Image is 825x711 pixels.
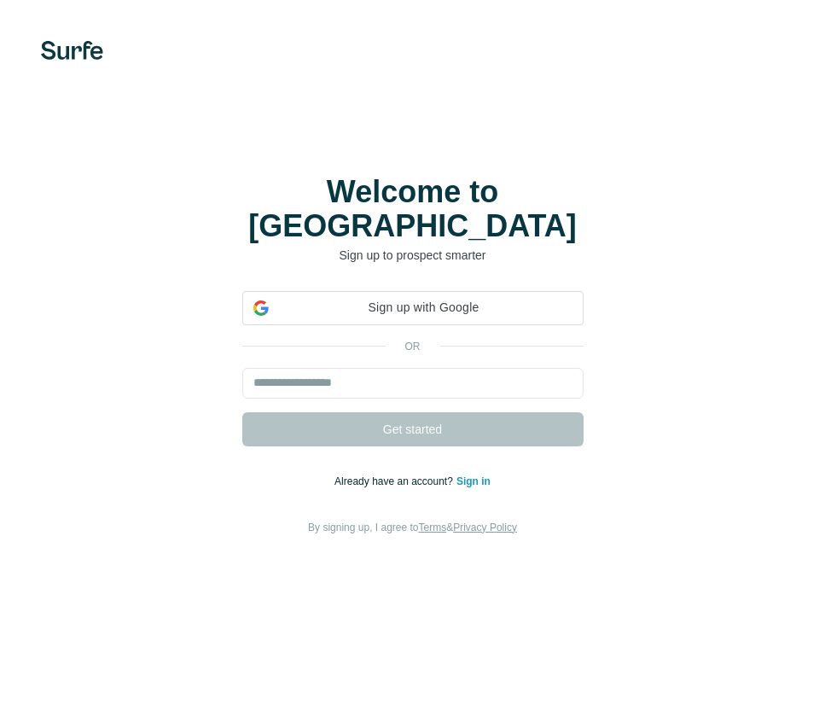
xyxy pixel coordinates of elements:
h1: Welcome to [GEOGRAPHIC_DATA] [242,175,584,243]
span: By signing up, I agree to & [308,522,517,533]
span: Already have an account? [334,475,456,487]
span: Sign up with Google [276,299,572,317]
p: Sign up to prospect smarter [242,247,584,264]
div: Sign up with Google [242,291,584,325]
a: Terms [419,522,447,533]
a: Sign in [456,475,491,487]
img: Surfe's logo [41,41,103,60]
a: Privacy Policy [453,522,517,533]
iframe: Sign in with Google Button [234,323,592,361]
